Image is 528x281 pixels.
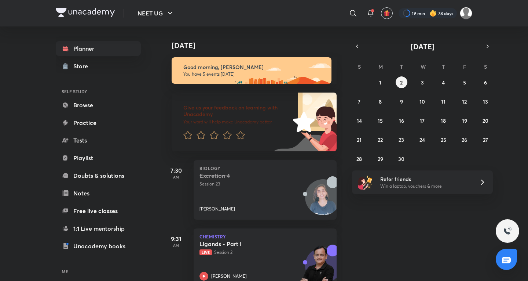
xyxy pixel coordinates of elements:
button: September 12, 2025 [459,96,470,107]
p: [PERSON_NAME] [211,273,247,280]
abbr: September 27, 2025 [483,136,488,143]
abbr: September 30, 2025 [398,155,404,162]
abbr: September 6, 2025 [484,79,487,86]
p: Win a laptop, vouchers & more [380,183,470,190]
button: September 30, 2025 [396,153,407,165]
h6: ME [56,265,141,278]
button: September 1, 2025 [374,76,386,88]
abbr: Wednesday [421,63,426,70]
button: September 15, 2025 [374,115,386,126]
p: Chemistry [199,234,331,239]
abbr: September 25, 2025 [441,136,446,143]
p: Biology [199,166,331,170]
button: September 24, 2025 [417,134,428,145]
a: Planner [56,41,141,56]
button: September 25, 2025 [437,134,449,145]
abbr: September 26, 2025 [462,136,467,143]
button: [DATE] [362,41,483,51]
img: Avatar [305,183,341,219]
abbr: September 22, 2025 [378,136,383,143]
abbr: September 29, 2025 [378,155,383,162]
h5: Excretion 4 [199,172,291,179]
button: September 9, 2025 [396,96,407,107]
abbr: September 8, 2025 [379,98,382,105]
abbr: September 20, 2025 [483,117,488,124]
span: [DATE] [411,42,434,51]
button: September 10, 2025 [417,96,428,107]
abbr: September 19, 2025 [462,117,467,124]
button: September 13, 2025 [480,96,491,107]
button: September 28, 2025 [353,153,365,165]
a: Free live classes [56,203,141,218]
a: Tests [56,133,141,148]
a: Practice [56,115,141,130]
a: Store [56,59,141,73]
button: September 5, 2025 [459,76,470,88]
abbr: September 9, 2025 [400,98,403,105]
abbr: September 4, 2025 [442,79,445,86]
a: Unacademy books [56,239,141,253]
button: NEET UG [133,6,179,21]
abbr: Thursday [442,63,445,70]
button: September 19, 2025 [459,115,470,126]
abbr: September 21, 2025 [357,136,362,143]
button: September 22, 2025 [374,134,386,145]
button: September 3, 2025 [417,76,428,88]
button: September 27, 2025 [480,134,491,145]
button: September 18, 2025 [437,115,449,126]
img: avatar [384,10,390,17]
a: 1:1 Live mentorship [56,221,141,236]
button: September 29, 2025 [374,153,386,165]
h5: 9:31 [161,234,191,243]
p: You have 5 events [DATE] [183,71,325,77]
abbr: September 18, 2025 [441,117,446,124]
p: AM [161,243,191,248]
abbr: September 15, 2025 [378,117,383,124]
p: Session 2 [199,249,315,256]
button: September 14, 2025 [353,115,365,126]
h4: [DATE] [172,41,344,50]
h5: 7:30 [161,166,191,175]
p: [PERSON_NAME] [199,206,235,212]
abbr: September 2, 2025 [400,79,403,86]
p: Your word will help make Unacademy better [183,119,290,125]
img: streak [429,10,437,17]
abbr: Sunday [358,63,361,70]
a: Company Logo [56,8,115,19]
h5: Ligands - Part I [199,240,291,248]
abbr: September 24, 2025 [419,136,425,143]
abbr: September 1, 2025 [379,79,381,86]
a: Doubts & solutions [56,168,141,183]
h6: Give us your feedback on learning with Unacademy [183,104,290,118]
abbr: September 7, 2025 [358,98,360,105]
button: September 26, 2025 [459,134,470,145]
p: Session 23 [199,181,315,187]
abbr: September 3, 2025 [421,79,424,86]
div: Store [73,62,92,71]
a: Browse [56,98,141,112]
abbr: Monday [378,63,383,70]
button: September 2, 2025 [396,76,407,88]
button: September 11, 2025 [437,96,449,107]
button: September 4, 2025 [437,76,449,88]
a: Playlist [56,151,141,165]
abbr: Saturday [484,63,487,70]
h6: Refer friends [380,175,470,183]
button: September 8, 2025 [374,96,386,107]
abbr: Tuesday [400,63,403,70]
abbr: September 10, 2025 [419,98,425,105]
abbr: September 13, 2025 [483,98,488,105]
button: September 16, 2025 [396,115,407,126]
abbr: September 23, 2025 [399,136,404,143]
button: September 7, 2025 [353,96,365,107]
img: feedback_image [268,93,337,151]
abbr: September 16, 2025 [399,117,404,124]
img: ttu [503,227,512,235]
abbr: September 28, 2025 [356,155,362,162]
a: Notes [56,186,141,201]
abbr: September 11, 2025 [441,98,445,105]
abbr: September 12, 2025 [462,98,467,105]
img: morning [172,57,331,84]
abbr: September 14, 2025 [357,117,362,124]
img: referral [358,175,373,190]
